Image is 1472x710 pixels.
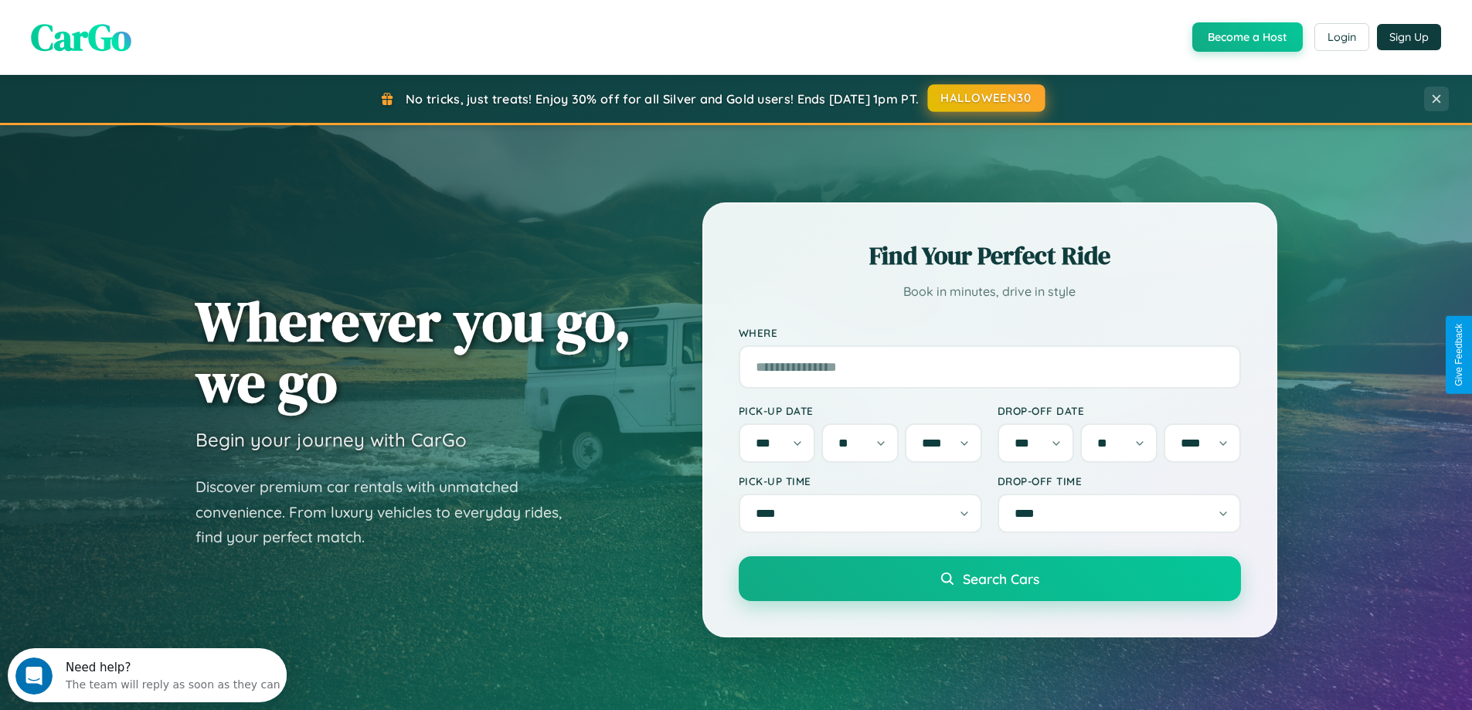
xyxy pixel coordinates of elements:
[15,657,53,695] iframe: Intercom live chat
[739,404,982,417] label: Pick-up Date
[8,648,287,702] iframe: Intercom live chat discovery launcher
[1314,23,1369,51] button: Login
[58,25,273,42] div: The team will reply as soon as they can
[963,570,1039,587] span: Search Cars
[406,91,919,107] span: No tricks, just treats! Enjoy 30% off for all Silver and Gold users! Ends [DATE] 1pm PT.
[998,474,1241,487] label: Drop-off Time
[739,474,982,487] label: Pick-up Time
[6,6,287,49] div: Open Intercom Messenger
[739,326,1241,339] label: Where
[195,474,582,550] p: Discover premium car rentals with unmatched convenience. From luxury vehicles to everyday rides, ...
[31,12,131,63] span: CarGo
[739,280,1241,303] p: Book in minutes, drive in style
[1192,22,1303,52] button: Become a Host
[195,290,631,413] h1: Wherever you go, we go
[58,13,273,25] div: Need help?
[998,404,1241,417] label: Drop-off Date
[739,239,1241,273] h2: Find Your Perfect Ride
[195,428,467,451] h3: Begin your journey with CarGo
[739,556,1241,601] button: Search Cars
[928,84,1045,112] button: HALLOWEEN30
[1377,24,1441,50] button: Sign Up
[1453,324,1464,386] div: Give Feedback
